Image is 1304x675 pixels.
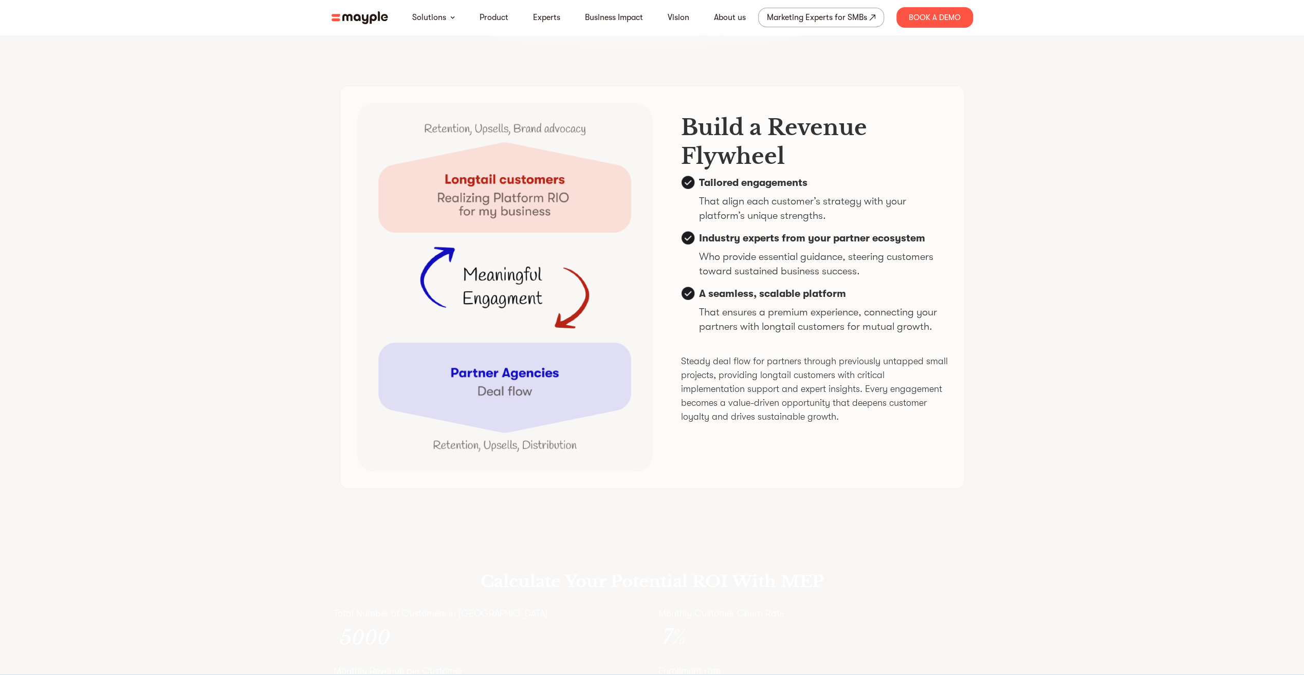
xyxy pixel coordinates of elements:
p: That align each customer’s strategy with your platform’s unique strengths. [699,194,948,223]
div: Marketing Experts for SMBs [767,10,867,25]
img: arrow-down [450,16,455,19]
div: Book A Demo [896,7,973,28]
p: That ensures a premium experience, connecting your partners with longtail customers for mutual gr... [699,305,948,334]
a: Marketing Experts for SMBs [758,8,884,27]
p: A seamless, scalable platform [699,287,948,301]
a: Business Impact [585,11,643,24]
p: Steady deal flow for partners through previously untapped small projects, providing longtail cust... [681,354,948,424]
a: Vision [668,11,689,24]
a: Product [480,11,508,24]
p: Industry experts from your partner ecosystem [699,231,948,246]
h3: Calculate Your Potential ROI With MEP [481,571,824,592]
a: About us [714,11,746,24]
a: Solutions [412,11,446,24]
p: Tailored engagements [699,176,948,190]
h3: Build a Revenue Flywheel [681,113,948,171]
a: Experts [533,11,560,24]
img: mayple-logo [332,11,388,24]
p: Who provide essential guidance, steering customers toward sustained business success. [699,250,948,278]
iframe: Chat Widget [1119,556,1304,675]
p: Monthly Customer Churn Rate [658,607,971,620]
p: Total Number of Customers in [GEOGRAPHIC_DATA] [334,607,646,620]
